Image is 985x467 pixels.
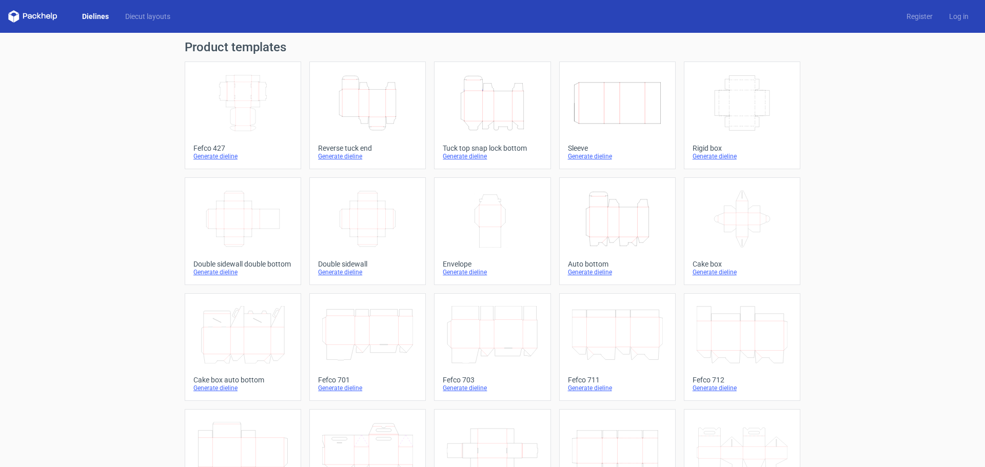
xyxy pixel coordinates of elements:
[693,260,792,268] div: Cake box
[185,293,301,401] a: Cake box auto bottomGenerate dieline
[693,152,792,160] div: Generate dieline
[318,144,417,152] div: Reverse tuck end
[318,260,417,268] div: Double sidewall
[443,384,542,392] div: Generate dieline
[185,62,301,169] a: Fefco 427Generate dieline
[318,376,417,384] div: Fefco 701
[193,384,292,392] div: Generate dieline
[684,62,800,169] a: Rigid boxGenerate dieline
[693,144,792,152] div: Rigid box
[443,268,542,276] div: Generate dieline
[941,11,977,22] a: Log in
[318,152,417,160] div: Generate dieline
[443,260,542,268] div: Envelope
[693,376,792,384] div: Fefco 712
[74,11,117,22] a: Dielines
[434,293,550,401] a: Fefco 703Generate dieline
[185,177,301,285] a: Double sidewall double bottomGenerate dieline
[193,376,292,384] div: Cake box auto bottom
[193,260,292,268] div: Double sidewall double bottom
[309,62,426,169] a: Reverse tuck endGenerate dieline
[898,11,941,22] a: Register
[185,41,800,53] h1: Product templates
[559,62,676,169] a: SleeveGenerate dieline
[693,384,792,392] div: Generate dieline
[568,152,667,160] div: Generate dieline
[193,152,292,160] div: Generate dieline
[309,177,426,285] a: Double sidewallGenerate dieline
[318,384,417,392] div: Generate dieline
[309,293,426,401] a: Fefco 701Generate dieline
[568,144,667,152] div: Sleeve
[568,384,667,392] div: Generate dieline
[693,268,792,276] div: Generate dieline
[684,293,800,401] a: Fefco 712Generate dieline
[559,177,676,285] a: Auto bottomGenerate dieline
[568,260,667,268] div: Auto bottom
[568,376,667,384] div: Fefco 711
[568,268,667,276] div: Generate dieline
[443,152,542,160] div: Generate dieline
[434,62,550,169] a: Tuck top snap lock bottomGenerate dieline
[443,144,542,152] div: Tuck top snap lock bottom
[559,293,676,401] a: Fefco 711Generate dieline
[684,177,800,285] a: Cake boxGenerate dieline
[193,268,292,276] div: Generate dieline
[117,11,179,22] a: Diecut layouts
[434,177,550,285] a: EnvelopeGenerate dieline
[318,268,417,276] div: Generate dieline
[443,376,542,384] div: Fefco 703
[193,144,292,152] div: Fefco 427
